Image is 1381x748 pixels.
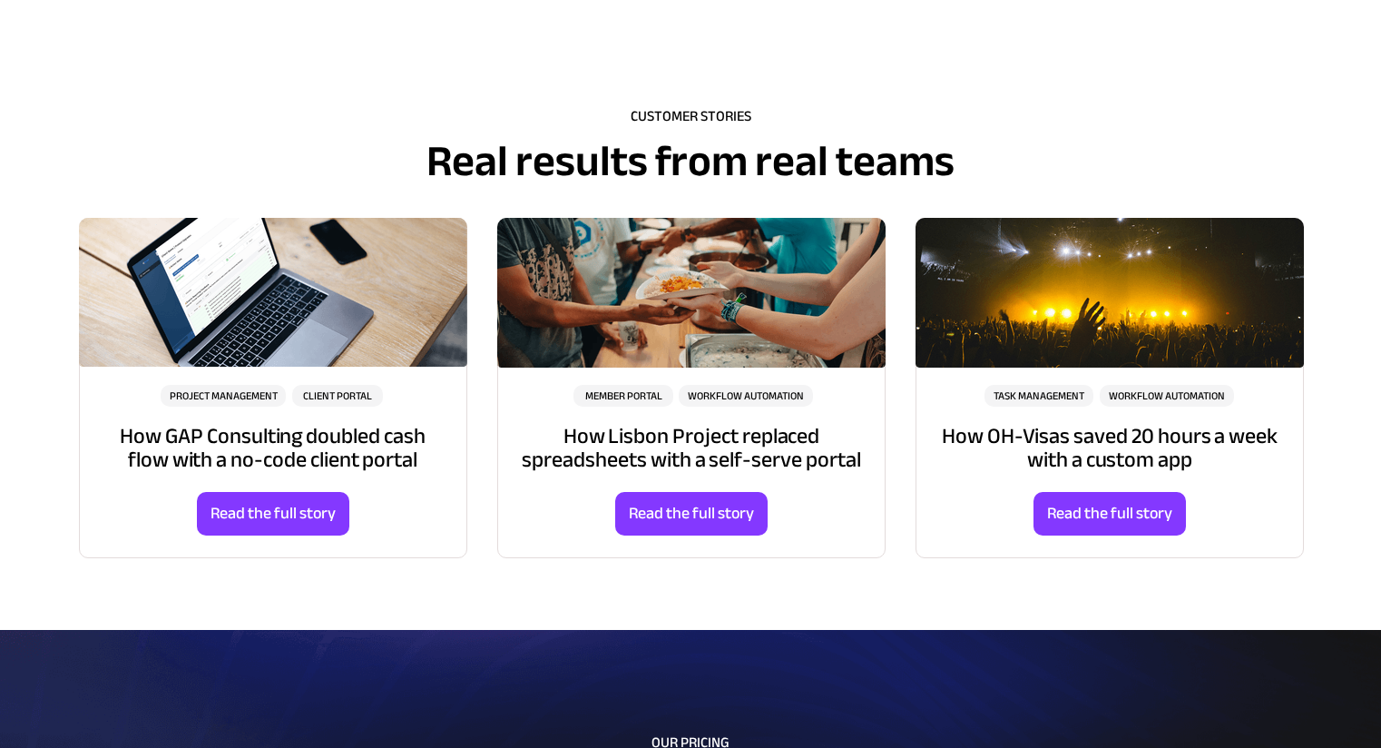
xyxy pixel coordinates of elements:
span: Real results from real teams [426,121,955,202]
span: Read the full story [615,504,768,524]
span: How OH-Visas saved 20 hours a week with a custom app [942,416,1278,480]
a: Read the full story [197,492,349,536]
span: MEMBER PORTAL [573,389,673,402]
span: How GAP Consulting doubled cash flow with a no-code client portal [120,416,425,480]
span: Read the full story [197,504,349,524]
a: Read the full story [615,492,768,536]
span: How Lisbon Project replaced spreadsheets with a self-serve portal [522,416,860,480]
span: CLIENT PORTAL [292,389,383,402]
a: Read the full story [1033,492,1186,536]
span: PROJECT MANAGEMENT [161,389,286,402]
span: WORKFLOW AUTOMATION [1100,389,1234,402]
span: TASK MANAGEMENT [984,389,1093,402]
span: Read the full story [1033,504,1186,524]
span: WORKFLOW AUTOMATION [679,389,813,402]
span: CUSTOMER STORIES [631,103,751,130]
